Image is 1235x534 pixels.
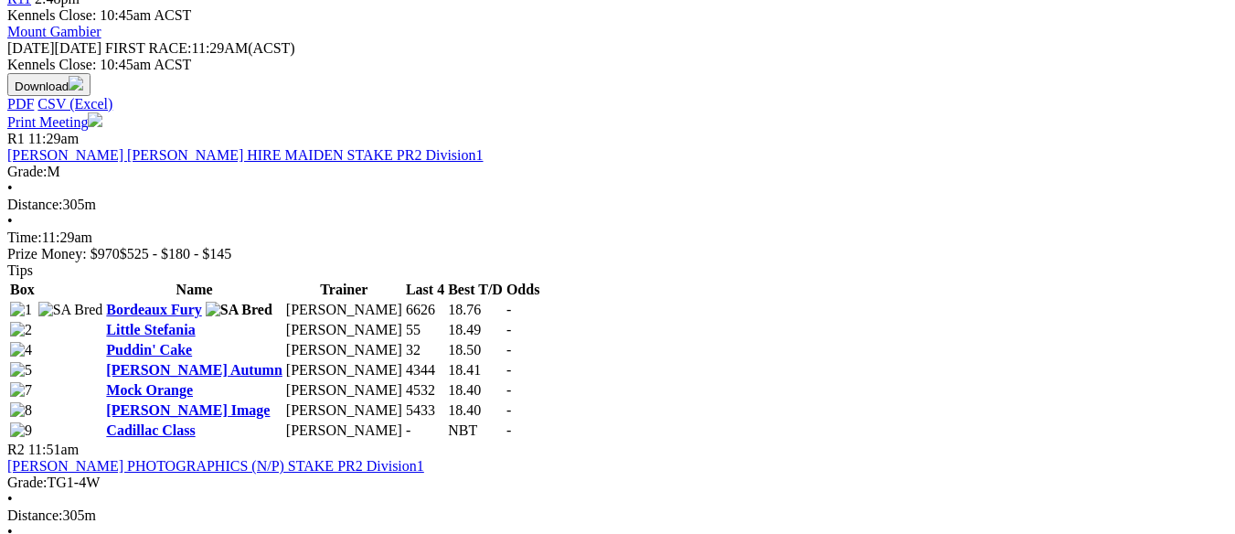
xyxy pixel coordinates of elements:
[7,230,1228,246] div: 11:29am
[447,301,504,319] td: 18.76
[7,246,1228,262] div: Prize Money: $970
[7,114,102,130] a: Print Meeting
[405,321,445,339] td: 55
[7,131,25,146] span: R1
[10,422,32,439] img: 9
[285,301,403,319] td: [PERSON_NAME]
[37,96,112,112] a: CSV (Excel)
[7,180,13,196] span: •
[105,281,282,299] th: Name
[7,147,484,163] a: [PERSON_NAME] [PERSON_NAME] HIRE MAIDEN STAKE PR2 Division1
[506,281,540,299] th: Odds
[7,491,13,507] span: •
[447,381,504,400] td: 18.40
[206,302,272,318] img: SA Bred
[106,362,282,378] a: [PERSON_NAME] Autumn
[506,362,511,378] span: -
[7,40,55,56] span: [DATE]
[7,507,62,523] span: Distance:
[506,302,511,317] span: -
[447,281,504,299] th: Best T/D
[105,40,191,56] span: FIRST RACE:
[7,213,13,229] span: •
[10,282,35,297] span: Box
[447,401,504,420] td: 18.40
[7,475,1228,491] div: TG1-4W
[7,96,34,112] a: PDF
[7,57,1228,73] div: Kennels Close: 10:45am ACST
[405,422,445,440] td: -
[106,402,270,418] a: [PERSON_NAME] Image
[405,301,445,319] td: 6626
[7,507,1228,524] div: 305m
[7,262,33,278] span: Tips
[7,230,42,245] span: Time:
[506,402,511,418] span: -
[285,422,403,440] td: [PERSON_NAME]
[7,197,1228,213] div: 305m
[447,321,504,339] td: 18.49
[7,40,101,56] span: [DATE]
[7,197,62,212] span: Distance:
[7,475,48,490] span: Grade:
[69,76,83,91] img: download.svg
[10,322,32,338] img: 2
[506,382,511,398] span: -
[7,73,90,96] button: Download
[106,322,195,337] a: Little Stefania
[7,164,48,179] span: Grade:
[405,401,445,420] td: 5433
[405,281,445,299] th: Last 4
[506,322,511,337] span: -
[38,302,103,318] img: SA Bred
[405,361,445,379] td: 4344
[285,401,403,420] td: [PERSON_NAME]
[7,458,424,474] a: [PERSON_NAME] PHOTOGRAPHICS (N/P) STAKE PR2 Division1
[88,112,102,127] img: printer.svg
[405,381,445,400] td: 4532
[10,302,32,318] img: 1
[105,40,295,56] span: 11:29AM(ACST)
[285,381,403,400] td: [PERSON_NAME]
[7,442,25,457] span: R2
[10,342,32,358] img: 4
[447,341,504,359] td: 18.50
[7,7,191,23] span: Kennels Close: 10:45am ACST
[120,246,232,262] span: $525 - $180 - $145
[506,422,511,438] span: -
[7,164,1228,180] div: M
[405,341,445,359] td: 32
[7,96,1228,112] div: Download
[506,342,511,358] span: -
[285,281,403,299] th: Trainer
[10,402,32,419] img: 8
[10,362,32,379] img: 5
[28,131,79,146] span: 11:29am
[106,342,192,358] a: Puddin' Cake
[285,361,403,379] td: [PERSON_NAME]
[28,442,79,457] span: 11:51am
[447,361,504,379] td: 18.41
[106,302,201,317] a: Bordeaux Fury
[285,321,403,339] td: [PERSON_NAME]
[106,422,195,438] a: Cadillac Class
[285,341,403,359] td: [PERSON_NAME]
[106,382,193,398] a: Mock Orange
[7,24,101,39] a: Mount Gambier
[447,422,504,440] td: NBT
[10,382,32,399] img: 7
